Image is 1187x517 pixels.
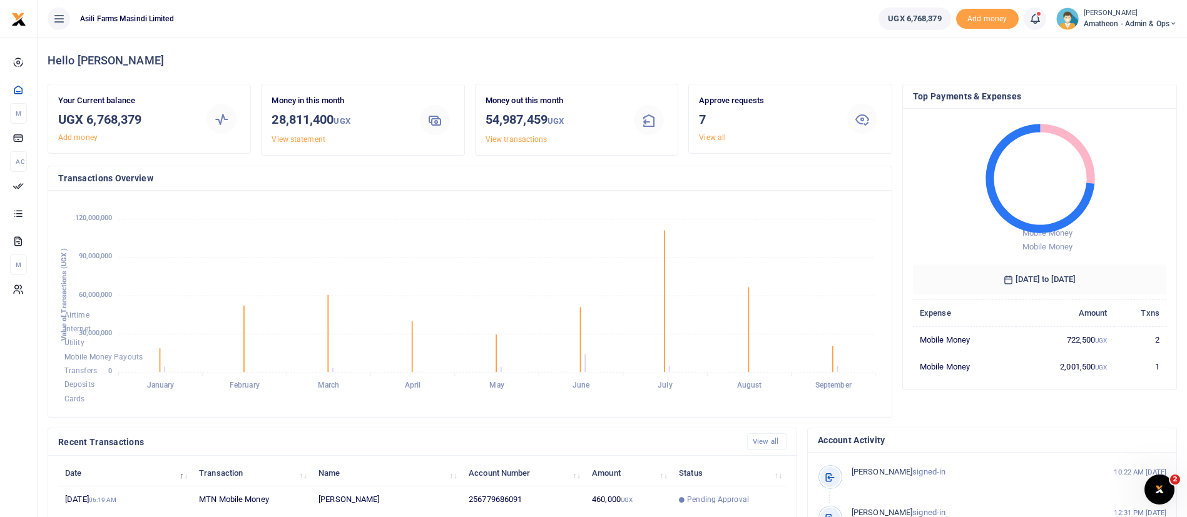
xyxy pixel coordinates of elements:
[192,486,312,513] td: MTN Mobile Money
[58,459,192,486] th: Date: activate to sort column descending
[147,381,175,390] tspan: January
[852,467,912,476] span: [PERSON_NAME]
[486,94,620,108] p: Money out this month
[1016,326,1114,353] td: 722,500
[699,110,833,129] h3: 7
[58,486,192,513] td: [DATE]
[64,353,143,361] span: Mobile Money Payouts
[79,253,112,261] tspan: 90,000,000
[1095,337,1107,344] small: UGX
[913,353,1016,379] td: Mobile Money
[89,496,117,503] small: 06:19 AM
[462,486,585,513] td: 256779686091
[1056,8,1079,30] img: profile-user
[10,103,27,124] li: M
[79,291,112,299] tspan: 60,000,000
[48,54,1177,68] h4: Hello [PERSON_NAME]
[64,381,94,389] span: Deposits
[272,135,325,144] a: View statement
[956,9,1019,29] span: Add money
[879,8,950,30] a: UGX 6,768,379
[585,459,672,486] th: Amount: activate to sort column ascending
[1016,353,1114,379] td: 2,001,500
[956,13,1019,23] a: Add money
[11,14,26,23] a: logo-small logo-large logo-large
[489,381,504,390] tspan: May
[1084,18,1177,29] span: Amatheon - Admin & Ops
[11,12,26,27] img: logo-small
[913,299,1016,326] th: Expense
[573,381,590,390] tspan: June
[874,8,955,30] li: Wallet ballance
[548,116,564,126] small: UGX
[1114,353,1166,379] td: 1
[462,459,585,486] th: Account Number: activate to sort column ascending
[815,381,852,390] tspan: September
[10,151,27,172] li: Ac
[621,496,633,503] small: UGX
[108,367,112,375] tspan: 0
[672,459,787,486] th: Status: activate to sort column ascending
[852,508,912,517] span: [PERSON_NAME]
[312,486,462,513] td: [PERSON_NAME]
[658,381,672,390] tspan: July
[913,89,1166,103] h4: Top Payments & Expenses
[1170,474,1180,484] span: 2
[272,94,406,108] p: Money in this month
[1114,299,1166,326] th: Txns
[10,254,27,275] li: M
[79,329,112,337] tspan: 30,000,000
[64,339,84,348] span: Utility
[486,135,548,144] a: View transactions
[1056,8,1177,30] a: profile-user [PERSON_NAME] Amatheon - Admin & Ops
[737,381,762,390] tspan: August
[1114,467,1166,478] small: 10:22 AM [DATE]
[60,248,68,341] text: Value of Transactions (UGX )
[75,13,179,24] span: Asili Farms Masindi Limited
[913,326,1016,353] td: Mobile Money
[913,264,1166,294] h6: [DATE] to [DATE]
[687,494,749,505] span: Pending Approval
[1084,8,1177,19] small: [PERSON_NAME]
[334,116,350,126] small: UGX
[64,394,85,403] span: Cards
[192,459,312,486] th: Transaction: activate to sort column ascending
[312,459,462,486] th: Name: activate to sort column ascending
[888,13,941,25] span: UGX 6,768,379
[585,486,672,513] td: 460,000
[1016,299,1114,326] th: Amount
[1144,474,1174,504] iframe: Intercom live chat
[852,466,1088,479] p: signed-in
[818,433,1166,447] h4: Account Activity
[58,94,193,108] p: Your Current balance
[956,9,1019,29] li: Toup your wallet
[230,381,260,390] tspan: February
[486,110,620,131] h3: 54,987,459
[699,133,726,142] a: View all
[699,94,833,108] p: Approve requests
[272,110,406,131] h3: 28,811,400
[1114,326,1166,353] td: 2
[58,133,98,142] a: Add money
[64,366,97,375] span: Transfers
[58,110,193,129] h3: UGX 6,768,379
[405,381,421,390] tspan: April
[64,311,89,319] span: Airtime
[58,435,737,449] h4: Recent Transactions
[747,433,787,450] a: View all
[75,214,112,223] tspan: 120,000,000
[64,324,91,333] span: Internet
[1022,242,1072,251] span: Mobile Money
[1022,228,1072,238] span: Mobile Money
[1095,364,1107,371] small: UGX
[58,171,882,185] h4: Transactions Overview
[318,381,339,390] tspan: March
